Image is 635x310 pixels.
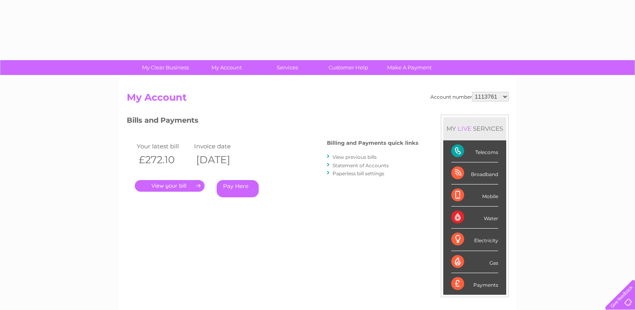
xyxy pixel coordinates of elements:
h4: Billing and Payments quick links [327,140,418,146]
a: View previous bills [333,154,377,160]
a: Services [254,60,321,75]
div: Payments [451,273,498,295]
div: LIVE [456,125,473,132]
div: Water [451,207,498,229]
a: Make A Payment [376,60,442,75]
a: Customer Help [315,60,381,75]
a: Pay Here [217,180,259,197]
div: Mobile [451,184,498,207]
a: Statement of Accounts [333,162,389,168]
td: Invoice date [192,141,250,152]
th: £272.10 [135,152,193,168]
div: Account number [430,92,509,101]
h3: Bills and Payments [127,115,418,129]
a: My Account [193,60,260,75]
td: Your latest bill [135,141,193,152]
a: . [135,180,205,192]
h2: My Account [127,92,509,107]
div: Gas [451,251,498,273]
th: [DATE] [192,152,250,168]
div: MY SERVICES [443,117,506,140]
a: My Clear Business [132,60,199,75]
div: Telecoms [451,140,498,162]
div: Electricity [451,229,498,251]
a: Paperless bill settings [333,170,384,176]
div: Broadband [451,162,498,184]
